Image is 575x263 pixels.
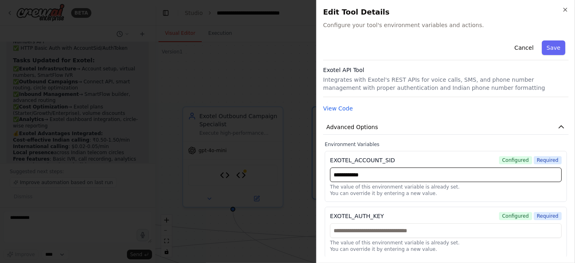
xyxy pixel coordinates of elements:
[326,123,378,131] span: Advanced Options
[534,212,562,220] span: Required
[509,40,538,55] button: Cancel
[330,156,395,164] div: EXOTEL_ACCOUNT_SID
[330,184,562,190] p: The value of this environment variable is already set.
[330,190,562,197] p: You can override it by entering a new value.
[323,104,353,112] button: View Code
[323,6,569,18] h2: Edit Tool Details
[325,141,567,148] label: Environment Variables
[542,40,565,55] button: Save
[323,120,569,135] button: Advanced Options
[323,21,569,29] span: Configure your tool's environment variables and actions.
[330,240,562,246] p: The value of this environment variable is already set.
[499,156,532,164] span: Configured
[323,76,569,92] p: Integrates with Exotel's REST APIs for voice calls, SMS, and phone number management with proper ...
[323,66,569,74] h3: Exotel API Tool
[330,212,384,220] div: EXOTEL_AUTH_KEY
[499,212,532,220] span: Configured
[534,156,562,164] span: Required
[330,246,562,252] p: You can override it by entering a new value.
